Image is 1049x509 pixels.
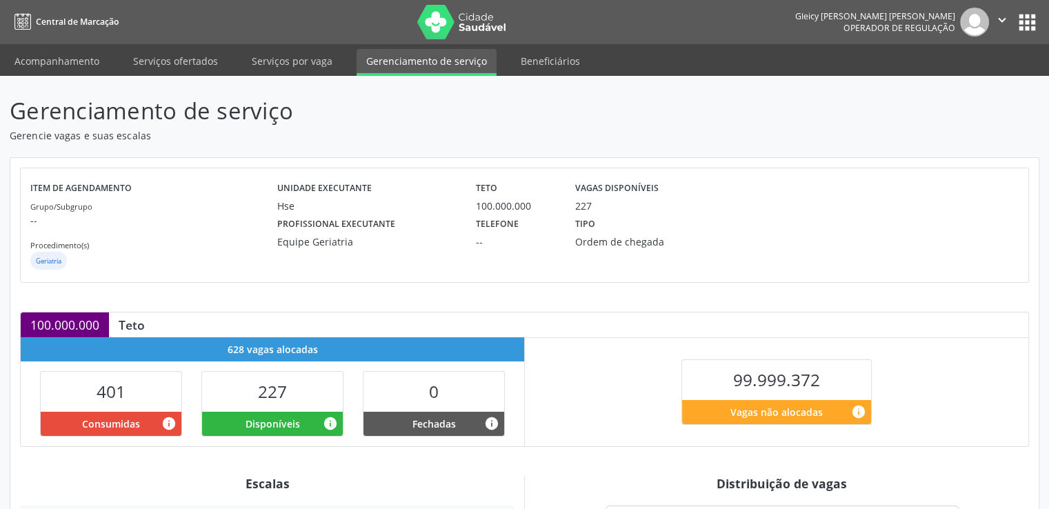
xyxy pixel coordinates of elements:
[476,213,519,234] label: Telefone
[535,476,1029,491] div: Distribuição de vagas
[242,49,342,73] a: Serviços por vaga
[246,417,300,431] span: Disponíveis
[30,201,92,212] small: Grupo/Subgrupo
[36,16,119,28] span: Central de Marcação
[843,22,955,34] span: Operador de regulação
[575,234,705,249] div: Ordem de chegada
[323,416,338,431] i: Vagas alocadas e sem marcações associadas
[960,8,989,37] img: img
[575,199,592,213] div: 227
[30,213,277,228] p: --
[575,178,659,199] label: Vagas disponíveis
[412,417,456,431] span: Fechadas
[10,94,730,128] p: Gerenciamento de serviço
[21,312,109,337] div: 100.000.000
[5,49,109,73] a: Acompanhamento
[995,12,1010,28] i: 
[97,380,126,403] span: 401
[989,8,1015,37] button: 
[476,234,556,249] div: --
[277,213,395,234] label: Profissional executante
[30,240,89,250] small: Procedimento(s)
[10,128,730,143] p: Gerencie vagas e suas escalas
[357,49,497,76] a: Gerenciamento de serviço
[851,404,866,419] i: Quantidade de vagas restantes do teto de vagas
[730,405,823,419] span: Vagas não alocadas
[733,368,820,391] span: 99.999.372
[511,49,590,73] a: Beneficiários
[277,234,457,249] div: Equipe Geriatria
[36,257,61,266] small: Geriatria
[82,417,140,431] span: Consumidas
[30,178,132,199] label: Item de agendamento
[575,213,595,234] label: Tipo
[20,476,514,491] div: Escalas
[10,10,119,33] a: Central de Marcação
[476,178,497,199] label: Teto
[277,178,372,199] label: Unidade executante
[429,380,439,403] span: 0
[258,380,287,403] span: 227
[484,416,499,431] i: Vagas alocadas e sem marcações associadas que tiveram sua disponibilidade fechada
[277,199,457,213] div: Hse
[109,317,154,332] div: Teto
[795,10,955,22] div: Gleicy [PERSON_NAME] [PERSON_NAME]
[1015,10,1039,34] button: apps
[21,337,524,361] div: 628 vagas alocadas
[161,416,177,431] i: Vagas alocadas que possuem marcações associadas
[123,49,228,73] a: Serviços ofertados
[476,199,556,213] div: 100.000.000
